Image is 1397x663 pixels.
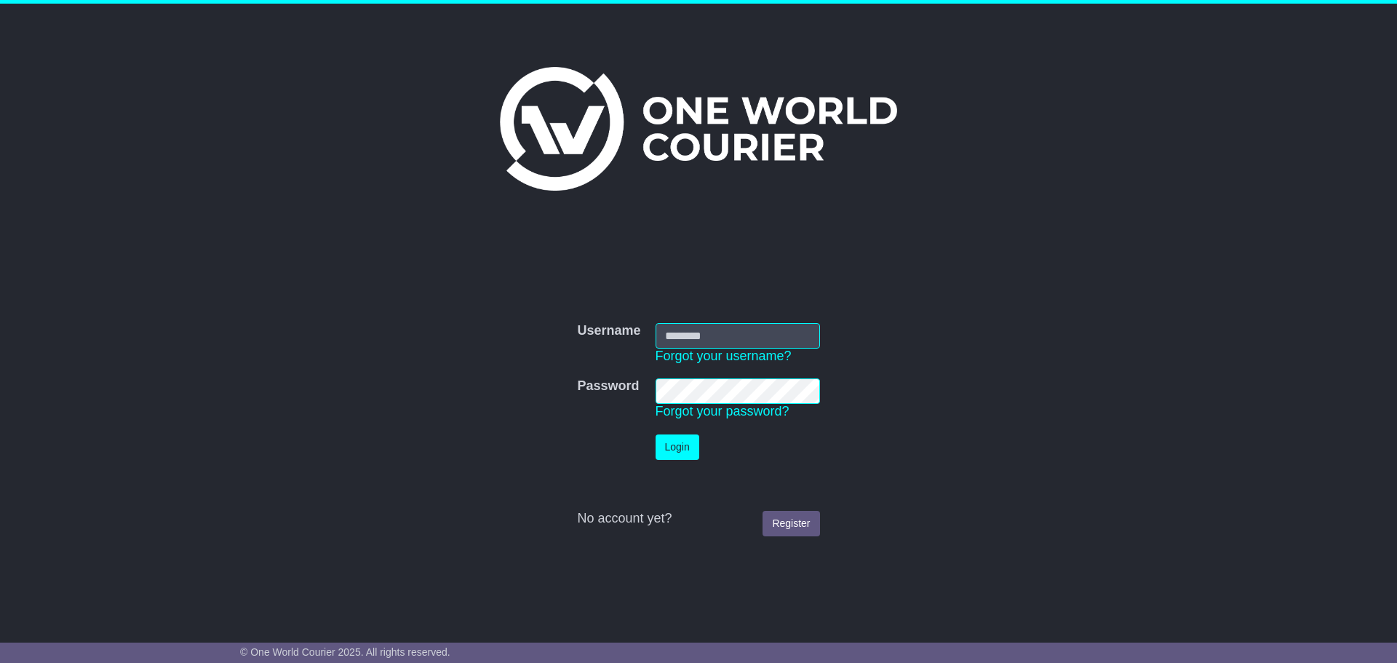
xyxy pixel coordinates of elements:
a: Forgot your password? [656,404,789,418]
button: Login [656,434,699,460]
span: © One World Courier 2025. All rights reserved. [240,646,450,658]
a: Register [763,511,819,536]
label: Password [577,378,639,394]
img: One World [500,67,897,191]
div: No account yet? [577,511,819,527]
label: Username [577,323,640,339]
a: Forgot your username? [656,349,792,363]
